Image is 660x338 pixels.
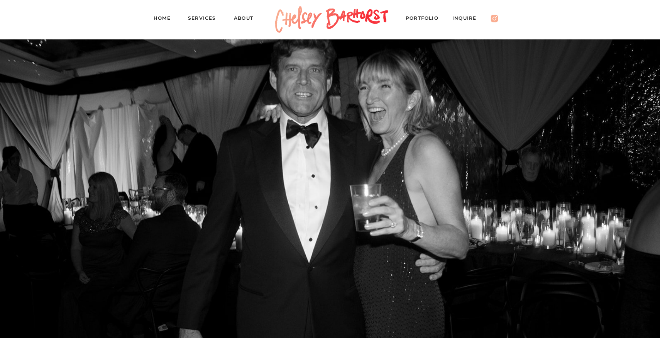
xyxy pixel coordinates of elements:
[188,14,223,25] a: Services
[452,14,484,25] a: Inquire
[154,14,177,25] a: Home
[234,14,261,25] a: About
[406,14,446,25] a: PORTFOLIO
